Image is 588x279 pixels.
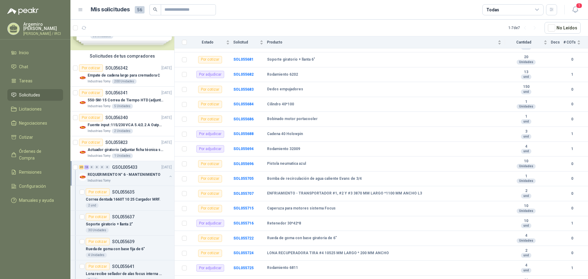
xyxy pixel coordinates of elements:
b: SOL055716 [233,221,254,225]
b: Cadena 40 Holowpin [267,132,303,137]
a: SOL055722 [233,236,254,240]
b: ENFRIAMIENTO - TRANSPORTADOR #1, #2 Y #3 3870 MM LARGO *1100 MM ANCHO L3 [267,191,422,196]
a: Por cotizarSOL056342[DATE] Company LogoEmpate de cadena largo para cremadora CIndustrias Tomy200 ... [70,62,174,87]
div: 5 Unidades [112,104,133,109]
div: 2 Unidades [112,129,133,134]
span: 56 [135,6,145,13]
p: SOL055637 [112,215,134,219]
b: LONA RECUPERADORA TIRA #4 10525 MM LARGO * 200 MM ANCHO [267,251,389,256]
b: Rueda de goma con base giratoria de 6" [267,236,337,241]
div: Por cotizar [79,114,103,121]
b: SOL055683 [233,87,254,92]
button: No Leídos [545,22,581,34]
b: 10 [505,204,547,209]
a: Cotizar [7,131,63,143]
b: 0 [563,116,581,122]
img: Company Logo [79,74,86,81]
div: Por adjudicar [196,145,224,153]
b: 2 [505,189,547,194]
b: SOL055682 [233,72,254,77]
div: 35 [79,165,84,169]
div: 0 [89,165,94,169]
img: Company Logo [79,124,86,131]
div: und [521,119,531,124]
th: Cantidad [505,36,551,48]
p: SOL055639 [112,239,134,244]
b: SOL055688 [233,132,254,136]
b: 1 [563,265,581,271]
b: Cilindro 40*100 [267,102,294,107]
a: Remisiones [7,166,63,178]
span: Negociaciones [19,120,47,126]
span: Tareas [19,77,32,84]
p: Industrias Tomy [88,129,111,134]
div: Por cotizar [198,160,222,168]
p: [DATE] [161,140,172,145]
div: 4 Unidades [86,253,107,258]
p: Lona recibe sellador de alas focus interna A1 (8330mm Largo * 322mm Ancho) L1 [86,271,162,277]
a: Órdenes de Compra [7,145,63,164]
div: Por cotizar [198,115,222,123]
b: 4 [505,233,547,238]
th: Solicitud [233,36,267,48]
div: Por cotizar [198,56,222,63]
span: Estado [190,40,225,44]
p: Argemiro [PERSON_NAME] [23,22,63,31]
p: [DATE] [161,65,172,71]
div: Por cotizar [86,238,110,245]
b: 4 [505,263,547,268]
div: Por cotizar [198,190,222,197]
div: Por adjudicar [196,71,224,78]
span: Cantidad [505,40,542,44]
a: Negociaciones [7,117,63,129]
div: und [521,89,531,94]
div: Por cotizar [198,175,222,183]
b: Bobinado motor portacooler [267,117,318,122]
a: SOL055705 [233,176,254,181]
b: 1 [563,221,581,226]
b: 0 [563,250,581,256]
b: 1 [505,174,547,179]
b: 10 [505,219,547,224]
b: 0 [563,176,581,182]
div: 30 Unidades [86,228,109,233]
span: Remisiones [19,169,42,175]
div: 0 [95,165,99,169]
p: SOL055823 [105,140,128,145]
span: Manuales y ayuda [19,197,54,204]
div: Por cotizar [86,213,110,221]
div: Todas [486,6,499,13]
b: 0 [563,57,581,62]
p: Industrias Tomy [88,153,111,158]
a: SOL055684 [233,102,254,106]
b: 0 [563,191,581,197]
a: SOL055681 [233,57,254,62]
b: 0 [563,87,581,92]
th: Docs [551,36,563,48]
div: Unidades [517,179,536,183]
b: 3 [505,129,547,134]
div: 0 [105,165,110,169]
b: Retenedor 30*42*8 [267,221,301,226]
b: Bomba de recirculación de agua caliente Evans de 3/4 [267,176,362,181]
p: Rueda de goma con base fija de 6" [86,246,145,252]
b: 10 [505,159,547,164]
a: Licitaciones [7,103,63,115]
b: SOL055725 [233,266,254,270]
b: 0 [563,236,581,241]
b: 1 [563,146,581,152]
p: Industrias Tomy [88,79,111,84]
p: Soporte giratorio + llanta 2" [86,221,133,227]
p: [PERSON_NAME] / IRCI [23,32,63,36]
div: Por cotizar [198,250,222,257]
p: SOL055635 [112,190,134,194]
th: Estado [190,36,233,48]
div: und [521,149,531,154]
a: Configuración [7,180,63,192]
img: Company Logo [79,149,86,156]
p: Fuente input :115/230 VCA 5.4/2.2 A Output: 24 VDC 10 A 47-63 Hz [88,122,164,128]
b: Rodamiento 6202 [267,72,298,77]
